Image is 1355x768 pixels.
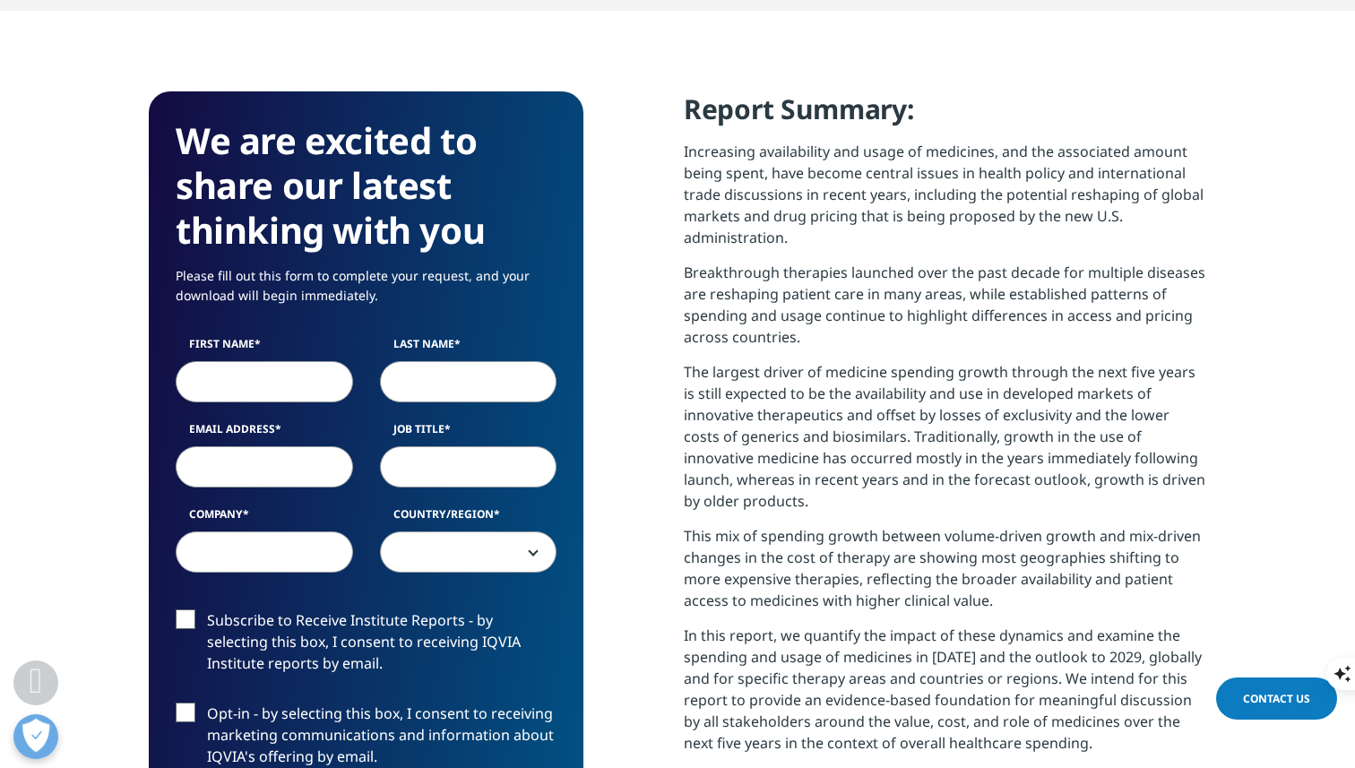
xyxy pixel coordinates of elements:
p: In this report, we quantify the impact of these dynamics and examine the spending and usage of me... [684,625,1206,767]
label: Company [176,506,353,531]
p: Please fill out this form to complete your request, and your download will begin immediately. [176,266,557,319]
p: Breakthrough therapies launched over the past decade for multiple diseases are reshaping patient ... [684,262,1206,361]
label: Subscribe to Receive Institute Reports - by selecting this box, I consent to receiving IQVIA Inst... [176,609,557,684]
p: The largest driver of medicine spending growth through the next five years is still expected to b... [684,361,1206,525]
p: This mix of spending growth between volume-driven growth and mix-driven changes in the cost of th... [684,525,1206,625]
label: Country/Region [380,506,557,531]
label: Last Name [380,336,557,361]
h3: We are excited to share our latest thinking with you [176,118,557,253]
button: Open Preferences [13,714,58,759]
a: Contact Us [1216,677,1337,720]
label: Job Title [380,421,557,446]
span: Contact Us [1243,691,1310,706]
h4: Report Summary: [684,91,1206,141]
label: First Name [176,336,353,361]
label: Email Address [176,421,353,446]
p: Increasing availability and usage of medicines, and the associated amount being spent, have becom... [684,141,1206,262]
